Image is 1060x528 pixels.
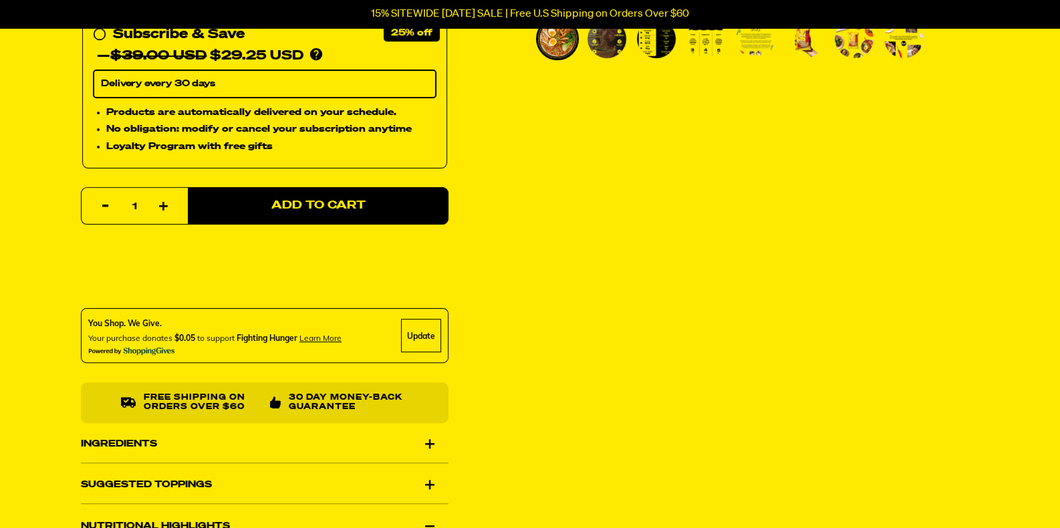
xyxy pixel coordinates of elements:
[88,333,172,343] span: Your purchase donates
[197,333,235,343] span: to support
[113,24,245,45] div: Subscribe & Save
[503,17,952,60] div: PDP main carousel thumbnails
[734,17,777,60] li: Go to slide 5
[371,8,689,20] p: 15% SITEWIDE [DATE] SALE | Free U.S Shipping on Orders Over $60
[81,466,448,503] div: Suggested Toppings
[587,19,626,58] img: Spicy "Beef" Ramen
[188,187,448,225] button: Add to Cart
[882,17,925,60] li: Go to slide 8
[401,319,441,352] div: Update Cause Button
[785,19,824,58] img: Spicy "Beef" Ramen
[585,17,628,60] li: Go to slide 2
[110,49,207,63] del: $39.00 USD
[174,333,195,343] span: $0.05
[88,317,342,329] div: You Shop. We Give.
[536,17,579,60] li: Go to slide 1
[635,17,678,60] li: Go to slide 3
[884,19,923,58] img: Spicy "Beef" Ramen
[7,471,130,522] iframe: Marketing Popup
[637,19,676,58] img: Spicy "Beef" Ramen
[289,393,408,412] p: 30 Day Money-Back Guarantee
[81,425,448,463] div: Ingredients
[299,333,342,343] span: Learn more about donating
[835,19,874,58] img: Spicy "Beef" Ramen
[684,17,727,60] li: Go to slide 4
[736,19,775,58] img: Spicy "Beef" Ramen
[783,17,826,60] li: Go to slide 6
[106,105,436,120] li: Products are automatically delivered on your schedule.
[97,45,303,67] div: — $29.25 USD
[271,201,366,212] span: Add to Cart
[237,333,297,343] span: Fighting Hunger
[88,347,175,356] img: Powered By ShoppingGives
[144,393,259,412] p: Free shipping on orders over $60
[538,19,577,58] img: Spicy "Beef" Ramen
[833,17,876,60] li: Go to slide 7
[90,188,180,225] input: quantity
[106,140,436,154] li: Loyalty Program with free gifts
[93,70,436,98] select: Subscribe & Save —$39.00 USD$29.25 USD Products are automatically delivered on your schedule. No ...
[686,19,725,58] img: Spicy "Beef" Ramen
[106,122,436,137] li: No obligation: modify or cancel your subscription anytime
